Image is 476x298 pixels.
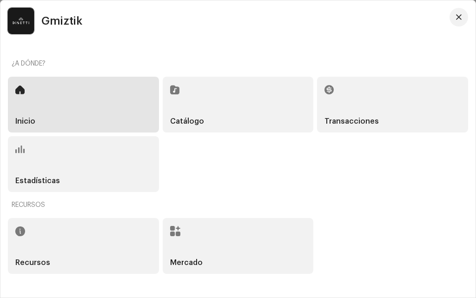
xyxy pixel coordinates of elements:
[8,8,34,34] img: 02a7c2d3-3c89-4098-b12f-2ff2945c95ee
[8,53,468,75] re-a-nav-header: ¿A dónde?
[15,259,50,266] h5: Recursos
[15,118,35,125] h5: Inicio
[170,118,204,125] h5: Catálogo
[15,177,60,185] h5: Estadísticas
[324,118,379,125] h5: Transacciones
[170,259,203,266] h5: Mercado
[8,194,468,216] re-a-nav-header: Recursos
[41,15,82,26] span: Gmiztik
